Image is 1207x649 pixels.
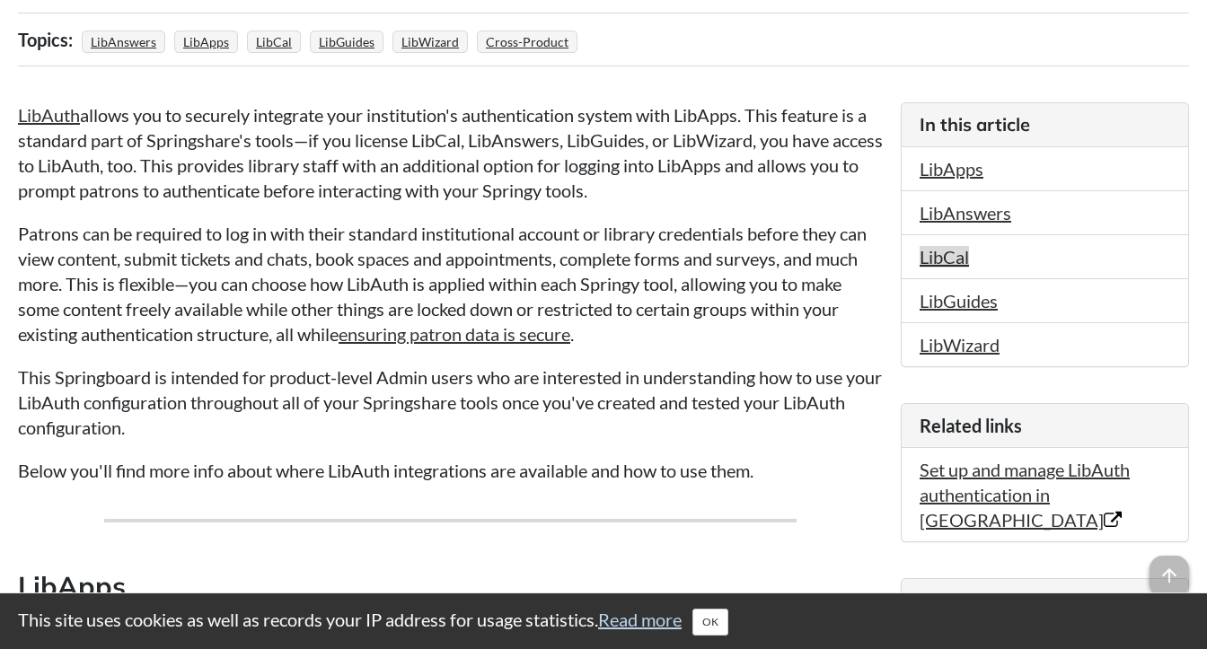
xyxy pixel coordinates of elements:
a: LibApps [920,158,983,180]
a: Read more [598,609,682,630]
a: LibCal [920,246,969,267]
h3: LibApps [18,567,883,608]
button: Close [692,609,728,636]
a: Cross-Product [483,29,571,55]
a: LibAnswers [920,202,1011,224]
span: Related articles [920,590,1044,611]
div: Topics: [18,22,77,57]
a: LibCal [253,29,295,55]
a: LibGuides [316,29,377,55]
a: LibAuth [18,104,80,126]
p: Patrons can be required to log in with their standard institutional account or library credential... [18,221,883,346]
a: Set up and manage LibAuth authentication in [GEOGRAPHIC_DATA] [920,459,1130,531]
h3: In this article [920,112,1170,137]
a: LibAnswers [88,29,159,55]
a: LibWizard [399,29,462,55]
p: allows you to securely integrate your institution's authentication system with LibApps. This feat... [18,102,883,203]
a: arrow_upward [1150,557,1189,579]
a: LibApps [181,29,232,55]
a: LibGuides [920,290,998,311]
p: Below you'll find more info about where LibAuth integrations are available and how to use them. [18,458,883,483]
a: ensuring patron data is secure [339,323,570,345]
p: This Springboard is intended for product-level Admin users who are interested in understanding ho... [18,364,883,440]
a: LibWizard [920,334,1000,355]
span: Related links [920,415,1022,436]
span: arrow_upward [1150,556,1189,595]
